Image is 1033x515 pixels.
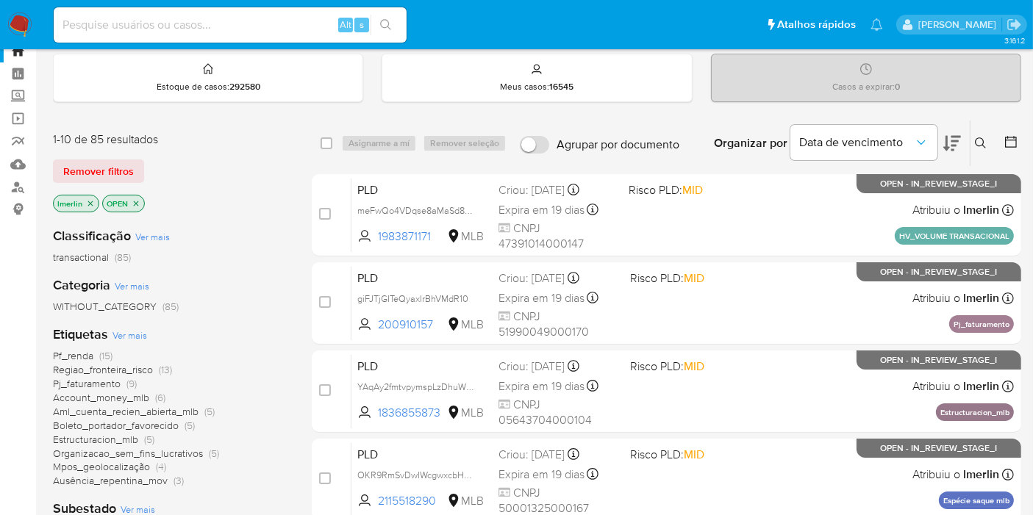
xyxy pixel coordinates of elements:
span: 3.161.2 [1004,35,1026,46]
input: Pesquise usuários ou casos... [54,15,407,35]
span: Alt [340,18,351,32]
a: Sair [1007,17,1022,32]
a: Notificações [871,18,883,31]
button: search-icon [371,15,401,35]
span: Atalhos rápidos [777,17,856,32]
span: s [360,18,364,32]
p: leticia.merlin@mercadolivre.com [918,18,1001,32]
